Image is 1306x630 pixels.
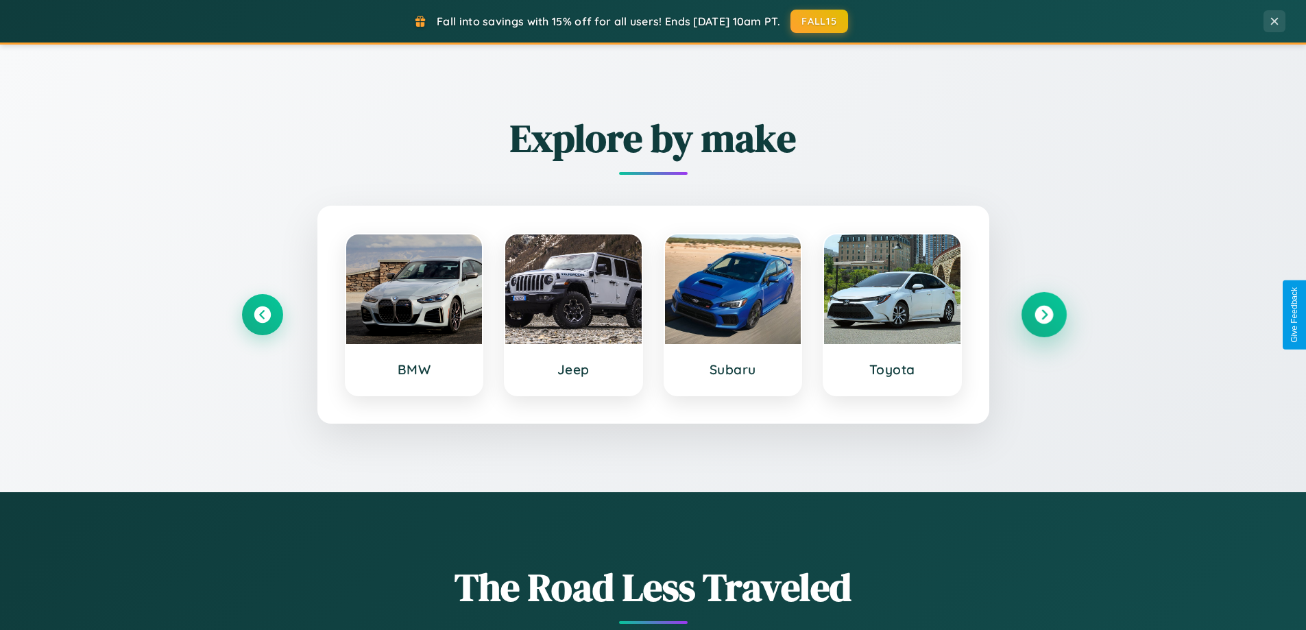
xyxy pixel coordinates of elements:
[790,10,848,33] button: FALL15
[437,14,780,28] span: Fall into savings with 15% off for all users! Ends [DATE] 10am PT.
[838,361,947,378] h3: Toyota
[360,361,469,378] h3: BMW
[242,112,1065,165] h2: Explore by make
[242,561,1065,614] h1: The Road Less Traveled
[679,361,788,378] h3: Subaru
[1290,287,1299,343] div: Give Feedback
[519,361,628,378] h3: Jeep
